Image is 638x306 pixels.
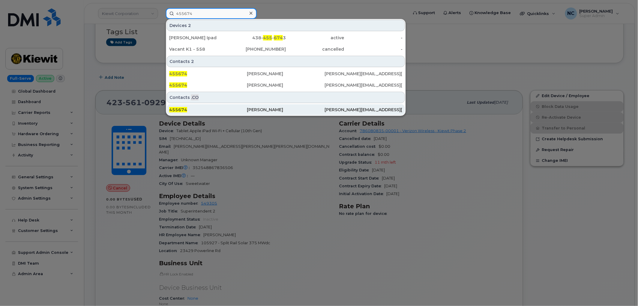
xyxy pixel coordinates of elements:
span: 455674 [169,82,187,88]
div: [PERSON_NAME][EMAIL_ADDRESS][DOMAIN_NAME] [325,107,403,113]
div: [PERSON_NAME] [247,82,325,88]
div: [PERSON_NAME] [247,107,325,113]
span: 2 [188,22,191,28]
span: 455 [263,35,272,40]
a: 455674[PERSON_NAME][PERSON_NAME][EMAIL_ADDRESS][DOMAIN_NAME] [167,104,405,115]
div: [PHONE_NUMBER] [228,46,286,52]
div: Contacts [167,56,405,67]
a: [PERSON_NAME] Ipad438-455-6743active- [167,32,405,43]
div: [PERSON_NAME] [247,71,325,77]
input: Find something... [166,8,257,19]
div: [PERSON_NAME][EMAIL_ADDRESS][DOMAIN_NAME] [325,71,403,77]
span: 674 [274,35,283,40]
a: 455674[PERSON_NAME][PERSON_NAME][EMAIL_ADDRESS][DOMAIN_NAME] [167,80,405,91]
iframe: Messenger Launcher [612,280,634,302]
div: - [344,46,403,52]
div: active [286,35,344,41]
div: Vacant K1 - 558 [169,46,228,52]
a: Vacant K1 - 558[PHONE_NUMBER]cancelled- [167,44,405,55]
span: 455674 [169,71,187,76]
div: [PERSON_NAME][EMAIL_ADDRESS][DOMAIN_NAME] [325,82,403,88]
span: 2 [191,58,194,64]
span: .CO [191,94,199,100]
div: Devices [167,20,405,31]
div: - [344,35,403,41]
div: [PERSON_NAME] Ipad [169,35,228,41]
a: 455674[PERSON_NAME][PERSON_NAME][EMAIL_ADDRESS][DOMAIN_NAME] [167,68,405,79]
div: 438- - 3 [228,35,286,41]
div: Contacts [167,92,405,103]
div: cancelled [286,46,344,52]
span: 455674 [169,107,187,112]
